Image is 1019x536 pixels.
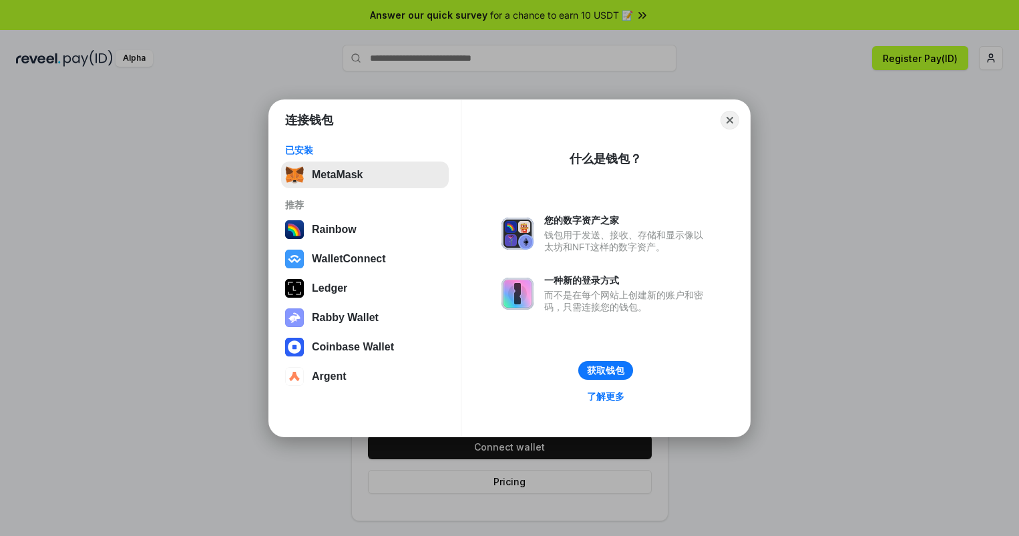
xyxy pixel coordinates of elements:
a: 了解更多 [579,388,632,405]
img: svg+xml,%3Csvg%20width%3D%2228%22%20height%3D%2228%22%20viewBox%3D%220%200%2028%2028%22%20fill%3D... [285,250,304,268]
div: 一种新的登录方式 [544,274,710,286]
img: svg+xml,%3Csvg%20xmlns%3D%22http%3A%2F%2Fwww.w3.org%2F2000%2Fsvg%22%20fill%3D%22none%22%20viewBox... [285,308,304,327]
button: Argent [281,363,449,390]
img: svg+xml,%3Csvg%20xmlns%3D%22http%3A%2F%2Fwww.w3.org%2F2000%2Fsvg%22%20fill%3D%22none%22%20viewBox... [501,218,534,250]
img: svg+xml,%3Csvg%20xmlns%3D%22http%3A%2F%2Fwww.w3.org%2F2000%2Fsvg%22%20fill%3D%22none%22%20viewBox... [501,278,534,310]
div: Rabby Wallet [312,312,379,324]
img: svg+xml,%3Csvg%20width%3D%22120%22%20height%3D%22120%22%20viewBox%3D%220%200%20120%20120%22%20fil... [285,220,304,239]
button: Rainbow [281,216,449,243]
div: 什么是钱包？ [570,151,642,167]
img: svg+xml,%3Csvg%20fill%3D%22none%22%20height%3D%2233%22%20viewBox%3D%220%200%2035%2033%22%20width%... [285,166,304,184]
button: Close [721,111,739,129]
button: MetaMask [281,162,449,188]
div: Coinbase Wallet [312,341,394,353]
div: Argent [312,370,347,382]
div: 了解更多 [587,390,624,403]
button: Rabby Wallet [281,304,449,331]
button: Ledger [281,275,449,302]
div: 而不是在每个网站上创建新的账户和密码，只需连接您的钱包。 [544,289,710,313]
div: Ledger [312,282,347,294]
div: 您的数字资产之家 [544,214,710,226]
img: svg+xml,%3Csvg%20xmlns%3D%22http%3A%2F%2Fwww.w3.org%2F2000%2Fsvg%22%20width%3D%2228%22%20height%3... [285,279,304,298]
div: WalletConnect [312,253,386,265]
button: Coinbase Wallet [281,334,449,360]
div: 钱包用于发送、接收、存储和显示像以太坊和NFT这样的数字资产。 [544,229,710,253]
img: svg+xml,%3Csvg%20width%3D%2228%22%20height%3D%2228%22%20viewBox%3D%220%200%2028%2028%22%20fill%3D... [285,367,304,386]
button: WalletConnect [281,246,449,272]
img: svg+xml,%3Csvg%20width%3D%2228%22%20height%3D%2228%22%20viewBox%3D%220%200%2028%2028%22%20fill%3D... [285,338,304,356]
button: 获取钱包 [578,361,633,380]
div: MetaMask [312,169,363,181]
div: 获取钱包 [587,364,624,376]
div: Rainbow [312,224,357,236]
div: 推荐 [285,199,445,211]
div: 已安装 [285,144,445,156]
h1: 连接钱包 [285,112,333,128]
